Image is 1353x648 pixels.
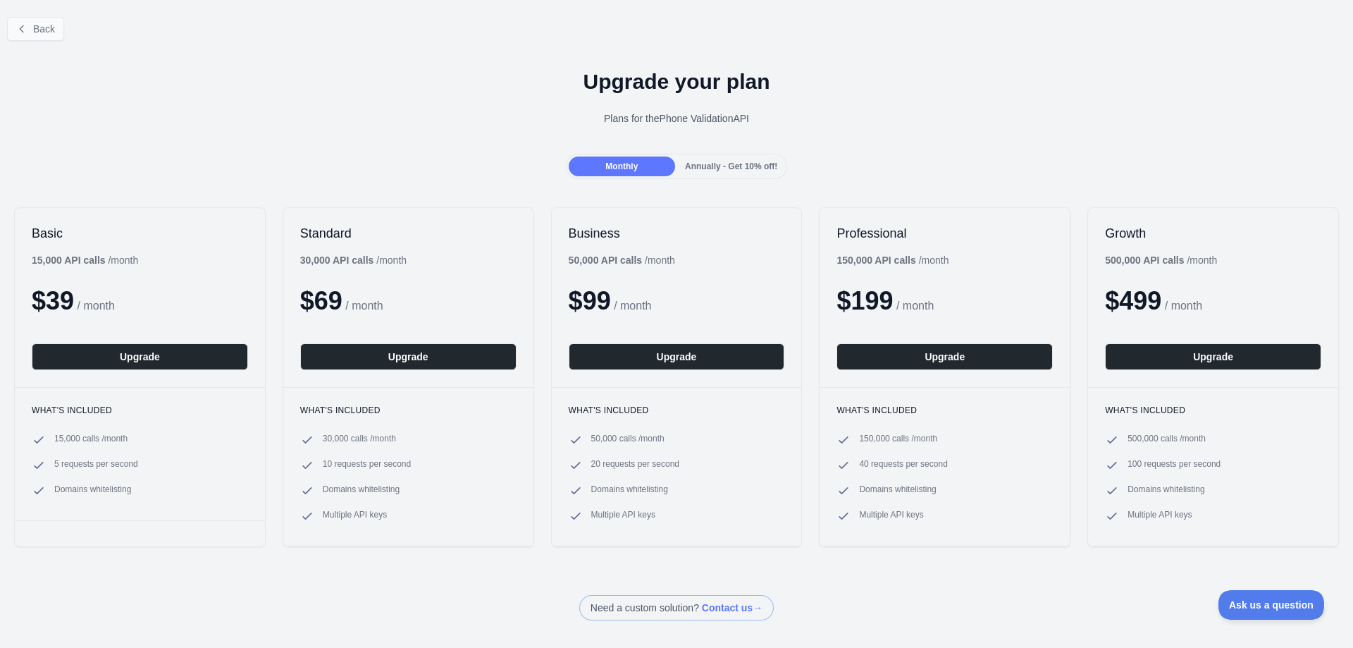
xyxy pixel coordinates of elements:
iframe: Toggle Customer Support [1218,590,1325,620]
b: 50,000 API calls [569,255,643,266]
div: / month [836,253,949,267]
b: 150,000 API calls [836,255,915,266]
span: $ 99 [569,286,611,315]
h2: Professional [836,225,1053,242]
h2: Business [569,225,785,242]
span: $ 199 [836,286,893,315]
div: / month [569,253,675,267]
